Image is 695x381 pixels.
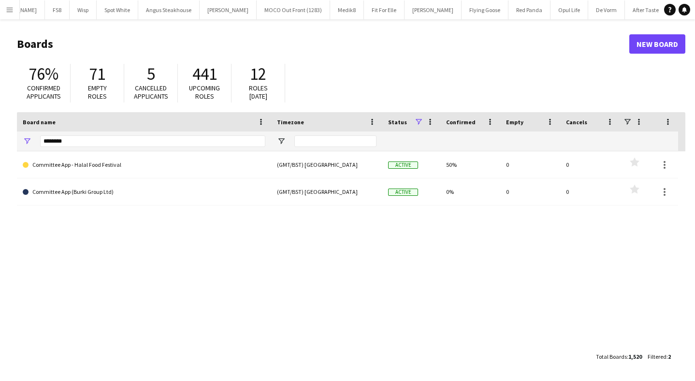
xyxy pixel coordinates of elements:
[462,0,508,19] button: Flying Goose
[388,189,418,196] span: Active
[500,151,560,178] div: 0
[628,353,642,360] span: 1,520
[330,0,364,19] button: Medik8
[138,0,200,19] button: Angus Steakhouse
[249,84,268,101] span: Roles [DATE]
[440,178,500,205] div: 0%
[277,137,286,146] button: Open Filter Menu
[596,353,627,360] span: Total Boards
[134,84,168,101] span: Cancelled applicants
[45,0,70,19] button: FS8
[388,161,418,169] span: Active
[200,0,257,19] button: [PERSON_NAME]
[588,0,625,19] button: De Vorm
[147,63,155,85] span: 5
[560,151,620,178] div: 0
[364,0,405,19] button: Fit For Elle
[440,151,500,178] div: 50%
[192,63,217,85] span: 441
[596,347,642,366] div: :
[27,84,61,101] span: Confirmed applicants
[560,178,620,205] div: 0
[23,178,265,205] a: Committee App (Burki Group Ltd)
[257,0,330,19] button: MOCO Out Front (1283)
[189,84,220,101] span: Upcoming roles
[89,63,105,85] span: 71
[23,151,265,178] a: Committee App - Halal Food Festival
[277,118,304,126] span: Timezone
[23,118,56,126] span: Board name
[506,118,523,126] span: Empty
[668,353,671,360] span: 2
[250,63,266,85] span: 12
[566,118,587,126] span: Cancels
[23,137,31,146] button: Open Filter Menu
[648,353,666,360] span: Filtered
[40,135,265,147] input: Board name Filter Input
[500,178,560,205] div: 0
[405,0,462,19] button: [PERSON_NAME]
[446,118,476,126] span: Confirmed
[271,178,382,205] div: (GMT/BST) [GEOGRAPHIC_DATA]
[625,0,667,19] button: After Taste
[508,0,550,19] button: Red Panda
[550,0,588,19] button: Opul Life
[388,118,407,126] span: Status
[70,0,97,19] button: Wisp
[88,84,107,101] span: Empty roles
[29,63,58,85] span: 76%
[97,0,138,19] button: Spot White
[17,37,629,51] h1: Boards
[629,34,685,54] a: New Board
[294,135,376,147] input: Timezone Filter Input
[648,347,671,366] div: :
[271,151,382,178] div: (GMT/BST) [GEOGRAPHIC_DATA]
